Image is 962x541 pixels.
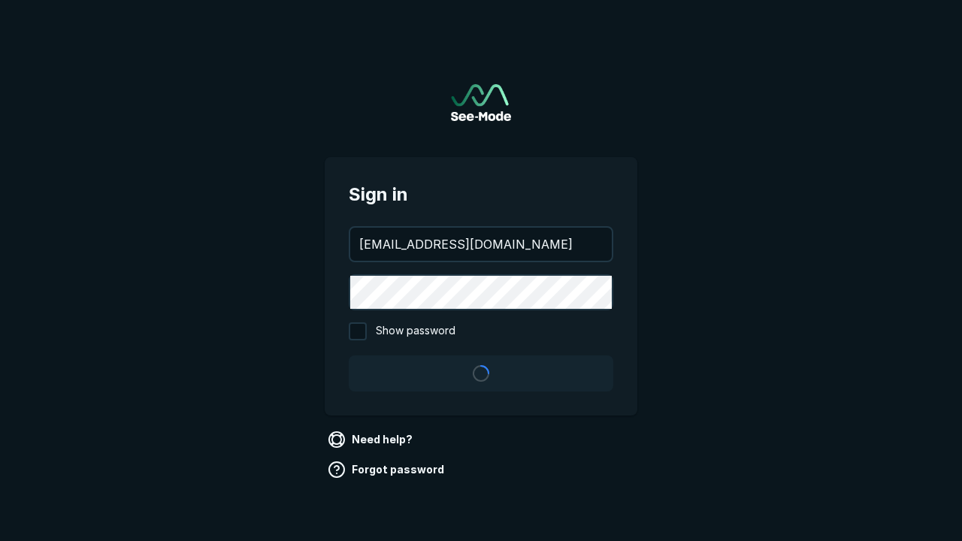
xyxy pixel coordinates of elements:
a: Go to sign in [451,84,511,121]
img: See-Mode Logo [451,84,511,121]
input: your@email.com [350,228,612,261]
span: Show password [376,322,455,340]
span: Sign in [349,181,613,208]
a: Forgot password [325,458,450,482]
a: Need help? [325,428,419,452]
